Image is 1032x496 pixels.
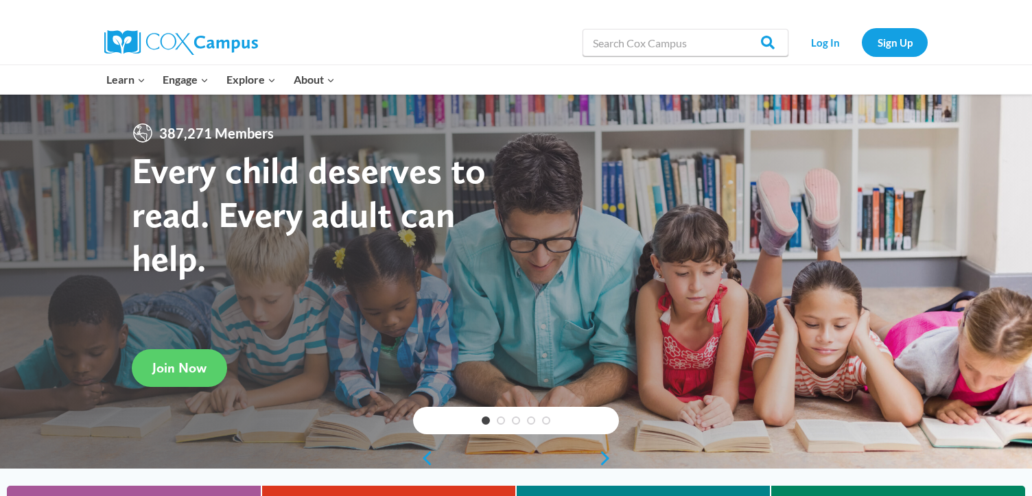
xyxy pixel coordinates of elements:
[512,416,520,425] a: 3
[413,445,619,472] div: content slider buttons
[163,71,209,88] span: Engage
[598,450,619,467] a: next
[542,416,550,425] a: 5
[527,416,535,425] a: 4
[132,148,486,279] strong: Every child deserves to read. Every adult can help.
[795,28,928,56] nav: Secondary Navigation
[226,71,276,88] span: Explore
[795,28,855,56] a: Log In
[862,28,928,56] a: Sign Up
[152,359,207,376] span: Join Now
[154,122,279,144] span: 387,271 Members
[106,71,145,88] span: Learn
[583,29,788,56] input: Search Cox Campus
[132,349,227,386] a: Join Now
[97,65,343,94] nav: Primary Navigation
[482,416,490,425] a: 1
[497,416,505,425] a: 2
[294,71,335,88] span: About
[413,450,434,467] a: previous
[104,30,258,55] img: Cox Campus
